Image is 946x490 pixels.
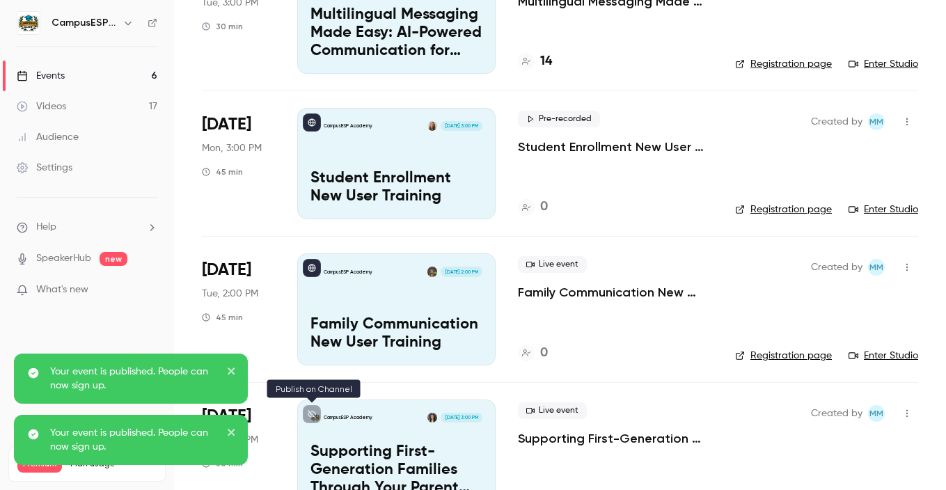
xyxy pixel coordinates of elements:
[227,426,237,443] button: close
[17,220,157,235] li: help-dropdown-opener
[50,365,217,393] p: Your event is published. People can now sign up.
[310,170,482,206] p: Student Enrollment New User Training
[17,130,79,144] div: Audience
[518,198,548,216] a: 0
[227,365,237,381] button: close
[17,12,40,34] img: CampusESP Academy
[141,284,157,297] iframe: Noticeable Trigger
[735,57,832,71] a: Registration page
[518,52,552,71] a: 14
[735,349,832,363] a: Registration page
[427,413,437,422] img: Jacqui McBurney
[869,113,883,130] span: MM
[202,108,275,219] div: Oct 20 Mon, 3:00 PM (America/New York)
[202,312,243,323] div: 45 min
[310,6,482,60] p: Multilingual Messaging Made Easy: AI-Powered Communication for Spanish-Speaking Families
[869,405,883,422] span: MM
[518,402,587,419] span: Live event
[811,259,862,276] span: Created by
[202,166,243,177] div: 45 min
[202,253,275,365] div: Oct 21 Tue, 2:00 PM (America/New York)
[868,113,885,130] span: Mairin Matthews
[202,21,243,32] div: 30 min
[202,113,251,136] span: [DATE]
[869,259,883,276] span: MM
[811,405,862,422] span: Created by
[36,283,88,297] span: What's new
[868,405,885,422] span: Mairin Matthews
[324,269,372,276] p: CampusESP Academy
[441,121,482,131] span: [DATE] 3:00 PM
[427,267,437,276] img: Mira Gandhi
[518,430,713,447] a: Supporting First-Generation Families Through Your Parent Portal
[324,122,372,129] p: CampusESP Academy
[52,16,117,30] h6: CampusESP Academy
[518,256,587,273] span: Live event
[441,413,482,422] span: [DATE] 3:00 PM
[202,287,258,301] span: Tue, 2:00 PM
[202,259,251,281] span: [DATE]
[735,203,832,216] a: Registration page
[17,100,66,113] div: Videos
[50,426,217,454] p: Your event is published. People can now sign up.
[518,284,713,301] a: Family Communication New User Training
[811,113,862,130] span: Created by
[297,253,496,365] a: Family Communication New User TrainingCampusESP AcademyMira Gandhi[DATE] 2:00 PMFamily Communicat...
[310,316,482,352] p: Family Communication New User Training
[441,267,482,276] span: [DATE] 2:00 PM
[518,344,548,363] a: 0
[849,57,918,71] a: Enter Studio
[540,52,552,71] h4: 14
[202,141,262,155] span: Mon, 3:00 PM
[297,108,496,219] a: Student Enrollment New User TrainingCampusESP AcademyMairin Matthews[DATE] 3:00 PMStudent Enrollm...
[427,121,437,131] img: Mairin Matthews
[17,161,72,175] div: Settings
[324,414,372,421] p: CampusESP Academy
[540,344,548,363] h4: 0
[849,349,918,363] a: Enter Studio
[518,139,713,155] a: Student Enrollment New User Training
[849,203,918,216] a: Enter Studio
[100,252,127,266] span: new
[518,111,600,127] span: Pre-recorded
[540,198,548,216] h4: 0
[36,220,56,235] span: Help
[868,259,885,276] span: Mairin Matthews
[36,251,91,266] a: SpeakerHub
[17,69,65,83] div: Events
